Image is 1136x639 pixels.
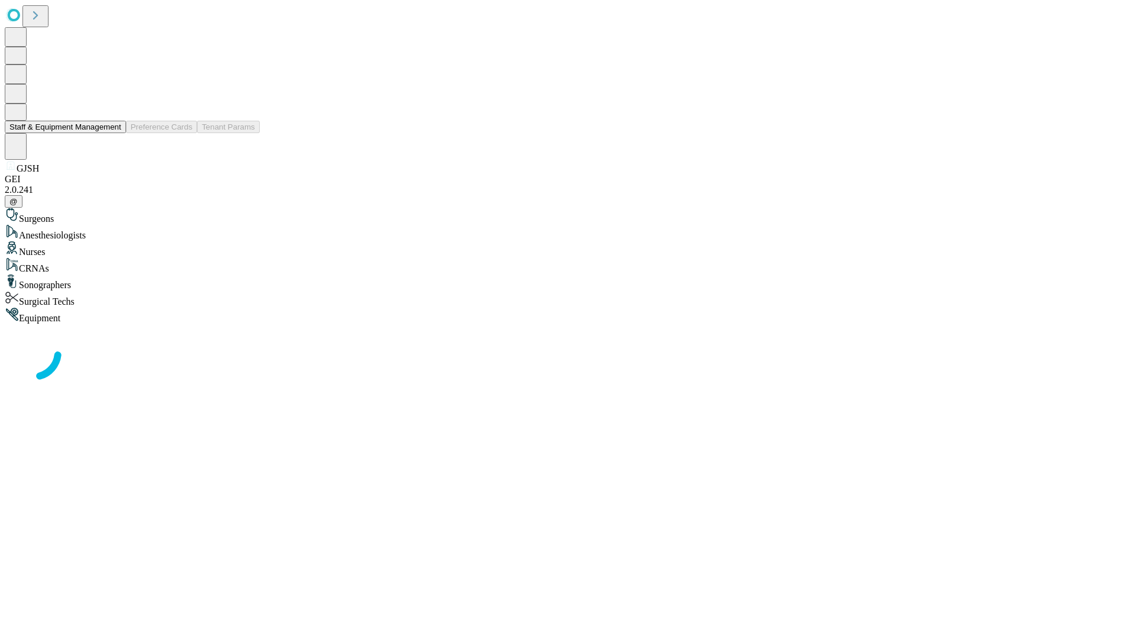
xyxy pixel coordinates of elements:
[5,195,22,208] button: @
[5,307,1131,324] div: Equipment
[17,163,39,173] span: GJSH
[5,274,1131,291] div: Sonographers
[5,241,1131,257] div: Nurses
[5,257,1131,274] div: CRNAs
[197,121,260,133] button: Tenant Params
[126,121,197,133] button: Preference Cards
[9,197,18,206] span: @
[5,121,126,133] button: Staff & Equipment Management
[5,291,1131,307] div: Surgical Techs
[5,185,1131,195] div: 2.0.241
[5,224,1131,241] div: Anesthesiologists
[5,174,1131,185] div: GEI
[5,208,1131,224] div: Surgeons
